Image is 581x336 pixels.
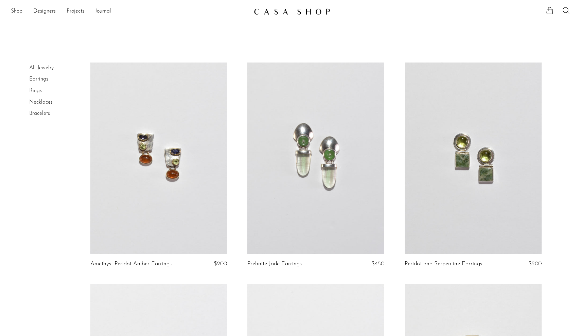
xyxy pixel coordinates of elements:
a: Shop [11,7,22,16]
a: All Jewelry [29,65,54,71]
ul: NEW HEADER MENU [11,6,248,17]
span: $200 [214,261,227,267]
nav: Desktop navigation [11,6,248,17]
a: Peridot and Serpentine Earrings [405,261,482,267]
span: $450 [371,261,384,267]
a: Bracelets [29,111,50,116]
a: Projects [67,7,84,16]
a: Prehnite Jade Earrings [247,261,302,267]
span: $200 [528,261,542,267]
a: Amethyst Peridot Amber Earrings [90,261,172,267]
a: Earrings [29,76,48,82]
a: Designers [33,7,56,16]
a: Necklaces [29,100,53,105]
a: Journal [95,7,111,16]
a: Rings [29,88,42,93]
